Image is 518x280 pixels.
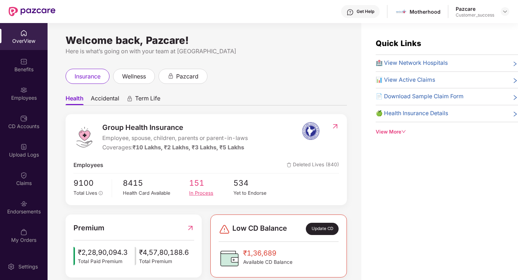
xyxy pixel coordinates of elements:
[376,109,448,118] span: 🍏 Health Insurance Details
[8,263,15,270] img: svg+xml;base64,PHN2ZyBpZD0iU2V0dGluZy0yMHgyMCIgeG1sbnM9Imh0dHA6Ly93d3cudzMub3JnLzIwMDAvc3ZnIiB3aW...
[91,95,119,105] span: Accidental
[502,9,508,14] img: svg+xml;base64,PHN2ZyBpZD0iRHJvcGRvd24tMzJ4MzIiIHhtbG5zPSJodHRwOi8vd3d3LnczLm9yZy8yMDAwL3N2ZyIgd2...
[347,9,354,16] img: svg+xml;base64,PHN2ZyBpZD0iSGVscC0zMngzMiIgeG1sbnM9Imh0dHA6Ly93d3cudzMub3JnLzIwMDAvc3ZnIiB3aWR0aD...
[176,72,198,81] span: pazcard
[243,248,293,258] span: ₹1,36,689
[512,60,518,68] span: right
[123,177,189,189] span: 8415
[102,122,248,133] span: Group Health Insurance
[73,222,104,234] span: Premium
[75,72,101,81] span: insurance
[9,7,55,16] img: New Pazcare Logo
[512,94,518,101] span: right
[331,123,339,130] img: RedirectIcon
[376,76,435,85] span: 📊 View Active Claims
[410,8,441,15] div: Motherhood
[73,177,107,189] span: 9100
[20,200,27,207] img: svg+xml;base64,PHN2ZyBpZD0iRW5kb3JzZW1lbnRzIiB4bWxucz0iaHR0cDovL3d3dy53My5vcmcvMjAwMC9zdmciIHdpZH...
[73,126,95,148] img: logo
[139,258,189,265] span: Total Premium
[20,58,27,65] img: svg+xml;base64,PHN2ZyBpZD0iQmVuZWZpdHMiIHhtbG5zPSJodHRwOi8vd3d3LnczLm9yZy8yMDAwL3N2ZyIgd2lkdGg9Ij...
[168,73,174,79] div: animation
[233,177,278,189] span: 534
[189,189,233,197] div: In Process
[376,39,421,48] span: Quick Links
[20,229,27,236] img: svg+xml;base64,PHN2ZyBpZD0iTXlfT3JkZXJzIiBkYXRhLW5hbWU9Ik15IE9yZGVycyIgeG1sbnM9Imh0dHA6Ly93d3cudz...
[287,161,339,170] span: Deleted Lives (840)
[78,258,128,265] span: Total Paid Premium
[219,223,230,235] img: svg+xml;base64,PHN2ZyBpZD0iRGFuZ2VyLTMyeDMyIiB4bWxucz0iaHR0cDovL3d3dy53My5vcmcvMjAwMC9zdmciIHdpZH...
[78,247,128,258] span: ₹2,28,90,094.3
[133,144,244,151] span: ₹10 Lakhs, ₹2 Lakhs, ₹3 Lakhs, ₹5 Lakhs
[232,223,287,235] span: Low CD Balance
[73,247,75,266] img: icon
[20,172,27,179] img: svg+xml;base64,PHN2ZyBpZD0iQ2xhaW0iIHhtbG5zPSJodHRwOi8vd3d3LnczLm9yZy8yMDAwL3N2ZyIgd2lkdGg9IjIwIi...
[102,143,248,152] div: Coverages:
[16,263,40,270] div: Settings
[456,12,494,18] div: Customer_success
[99,191,103,195] span: info-circle
[357,9,374,14] div: Get Help
[122,72,146,81] span: wellness
[401,129,406,134] span: down
[306,223,339,235] div: Update CD
[126,95,133,102] div: animation
[456,5,494,12] div: Pazcare
[20,86,27,94] img: svg+xml;base64,PHN2ZyBpZD0iRW1wbG95ZWVzIiB4bWxucz0iaHR0cDovL3d3dy53My5vcmcvMjAwMC9zdmciIHdpZHRoPS...
[20,143,27,150] img: svg+xml;base64,PHN2ZyBpZD0iVXBsb2FkX0xvZ3MiIGRhdGEtbmFtZT0iVXBsb2FkIExvZ3MiIHhtbG5zPSJodHRwOi8vd3...
[66,95,84,105] span: Health
[102,134,248,143] span: Employee, spouse, children, parents or parent-in-laws
[20,115,27,122] img: svg+xml;base64,PHN2ZyBpZD0iQ0RfQWNjb3VudHMiIGRhdGEtbmFtZT0iQ0QgQWNjb3VudHMiIHhtbG5zPSJodHRwOi8vd3...
[243,258,293,266] span: Available CD Balance
[189,177,233,189] span: 151
[20,30,27,37] img: svg+xml;base64,PHN2ZyBpZD0iSG9tZSIgeG1sbnM9Imh0dHA6Ly93d3cudzMub3JnLzIwMDAvc3ZnIiB3aWR0aD0iMjAiIG...
[376,128,518,136] div: View More
[123,189,189,197] div: Health Card Available
[233,189,278,197] div: Yet to Endorse
[297,122,324,140] img: insurerIcon
[219,248,240,269] img: CDBalanceIcon
[287,163,291,167] img: deleteIcon
[66,47,347,56] div: Here is what’s going on with your team at [GEOGRAPHIC_DATA]
[135,247,136,266] img: icon
[66,37,347,43] div: Welcome back, Pazcare!
[396,6,406,17] img: motherhood%20_%20logo.png
[139,247,189,258] span: ₹4,57,80,188.6
[512,110,518,118] span: right
[187,222,194,234] img: RedirectIcon
[376,59,448,68] span: 🏥 View Network Hospitals
[135,95,160,105] span: Term Life
[73,161,103,170] span: Employees
[512,77,518,85] span: right
[376,92,464,101] span: 📄 Download Sample Claim Form
[73,190,97,196] span: Total Lives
